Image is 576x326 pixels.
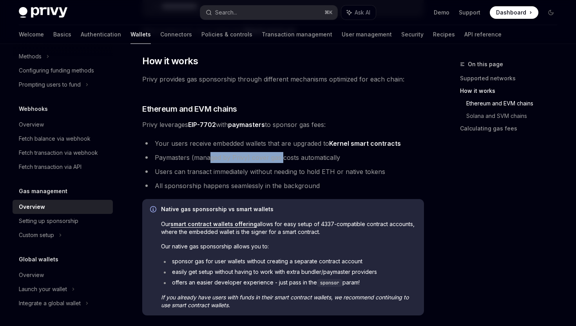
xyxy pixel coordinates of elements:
a: How it works [460,85,563,97]
a: Calculating gas fees [460,122,563,135]
div: Overview [19,270,44,280]
div: Fetch transaction via API [19,162,82,172]
span: On this page [468,60,503,69]
li: Paymasters (managed by Privy) cover gas costs automatically [142,152,424,163]
div: Custom setup [19,230,54,240]
div: Overview [19,120,44,129]
div: Prompting users to fund [19,80,81,89]
div: Setting up sponsorship [19,216,78,226]
svg: Info [150,206,158,214]
div: Fetch transaction via webhook [19,148,98,158]
a: Basics [53,25,71,44]
span: ⌘ K [324,9,333,16]
a: Support [459,9,480,16]
a: Fetch balance via webhook [13,132,113,146]
button: Toggle dark mode [545,6,557,19]
span: Our native gas sponsorship allows you to: [161,243,416,250]
div: Search... [215,8,237,17]
a: EIP-7702 [188,121,216,129]
strong: paymasters [228,121,265,129]
span: How it works [142,55,198,67]
div: Methods [19,52,42,61]
span: Dashboard [496,9,526,16]
a: Setting up sponsorship [13,214,113,228]
span: Ask AI [355,9,370,16]
h5: Global wallets [19,255,58,264]
h5: Webhooks [19,104,48,114]
a: Overview [13,200,113,214]
li: Users can transact immediately without needing to hold ETH or native tokens [142,166,424,177]
a: Ethereum and EVM chains [466,97,563,110]
div: Configuring funding methods [19,66,94,75]
li: Your users receive embedded wallets that are upgraded to [142,138,424,149]
span: Privy leverages with to sponsor gas fees: [142,119,424,130]
a: Security [401,25,424,44]
span: Ethereum and EVM chains [142,103,237,114]
a: API reference [464,25,502,44]
a: Overview [13,118,113,132]
a: Welcome [19,25,44,44]
span: Privy provides gas sponsorship through different mechanisms optimized for each chain: [142,74,424,85]
a: Policies & controls [201,25,252,44]
li: easily get setup without having to work with extra bundler/paymaster providers [161,268,416,276]
div: Integrate a global wallet [19,299,81,308]
a: User management [342,25,392,44]
div: Fetch balance via webhook [19,134,91,143]
strong: Native gas sponsorship vs smart wallets [161,206,274,212]
button: Ask AI [341,5,376,20]
a: Fetch transaction via webhook [13,146,113,160]
a: Recipes [433,25,455,44]
span: Our allows for easy setup of 4337-compatible contract accounts, where the embedded wallet is the ... [161,220,416,236]
a: Solana and SVM chains [466,110,563,122]
li: offers an easier developer experience - just pass in the param! [161,279,416,287]
a: smart contract wallets offering [170,221,257,228]
a: Configuring funding methods [13,63,113,78]
img: dark logo [19,7,67,18]
code: sponsor [317,279,342,287]
a: Authentication [81,25,121,44]
a: Demo [434,9,449,16]
a: Overview [13,268,113,282]
em: If you already have users with funds in their smart contract wallets, we recommend continuing to ... [161,294,409,308]
a: Transaction management [262,25,332,44]
li: All sponsorship happens seamlessly in the background [142,180,424,191]
a: Fetch transaction via API [13,160,113,174]
a: Wallets [130,25,151,44]
a: Connectors [160,25,192,44]
h5: Gas management [19,187,67,196]
div: Overview [19,202,45,212]
a: Supported networks [460,72,563,85]
a: Kernel smart contracts [329,139,401,148]
div: Launch your wallet [19,284,67,294]
a: Dashboard [490,6,538,19]
li: sponsor gas for user wallets without creating a separate contract account [161,257,416,265]
button: Search...⌘K [200,5,337,20]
